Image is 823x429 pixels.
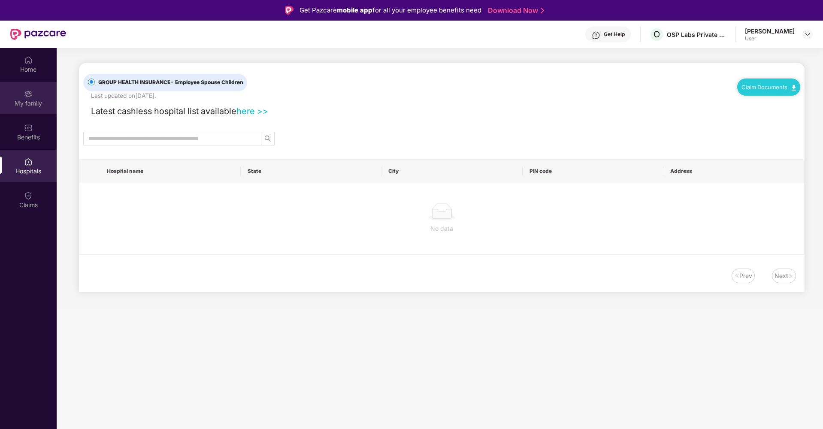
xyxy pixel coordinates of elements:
[261,132,275,145] button: search
[100,160,241,183] th: Hospital name
[745,27,795,35] div: [PERSON_NAME]
[541,6,544,15] img: Stroke
[24,56,33,64] img: svg+xml;base64,PHN2ZyBpZD0iSG9tZSIgeG1sbnM9Imh0dHA6Ly93d3cudzMub3JnLzIwMDAvc3ZnIiB3aWR0aD0iMjAiIG...
[10,29,66,40] img: New Pazcare Logo
[300,5,481,15] div: Get Pazcare for all your employee benefits need
[337,6,372,14] strong: mobile app
[745,35,795,42] div: User
[804,31,811,38] img: svg+xml;base64,PHN2ZyBpZD0iRHJvcGRvd24tMzJ4MzIiIHhtbG5zPSJodHRwOi8vd3d3LnczLm9yZy8yMDAwL3N2ZyIgd2...
[24,157,33,166] img: svg+xml;base64,PHN2ZyBpZD0iSG9zcGl0YWxzIiB4bWxucz0iaHR0cDovL3d3dy53My5vcmcvMjAwMC9zdmciIHdpZHRoPS...
[91,106,236,116] span: Latest cashless hospital list available
[670,168,797,175] span: Address
[24,191,33,200] img: svg+xml;base64,PHN2ZyBpZD0iQ2xhaW0iIHhtbG5zPSJodHRwOi8vd3d3LnczLm9yZy8yMDAwL3N2ZyIgd2lkdGg9IjIwIi...
[107,168,234,175] span: Hospital name
[91,91,156,101] div: Last updated on [DATE] .
[741,84,796,91] a: Claim Documents
[95,79,247,87] span: GROUP HEALTH INSURANCE
[24,124,33,132] img: svg+xml;base64,PHN2ZyBpZD0iQmVuZWZpdHMiIHhtbG5zPSJodHRwOi8vd3d3LnczLm9yZy8yMDAwL3N2ZyIgd2lkdGg9Ij...
[236,106,268,116] a: here >>
[241,160,381,183] th: State
[488,6,542,15] a: Download Now
[592,31,600,39] img: svg+xml;base64,PHN2ZyBpZD0iSGVscC0zMngzMiIgeG1sbnM9Imh0dHA6Ly93d3cudzMub3JnLzIwMDAvc3ZnIiB3aWR0aD...
[170,79,243,85] span: - Employee Spouse Children
[663,160,804,183] th: Address
[792,85,796,91] img: svg+xml;base64,PHN2ZyB4bWxucz0iaHR0cDovL3d3dy53My5vcmcvMjAwMC9zdmciIHdpZHRoPSIxMC40IiBoZWlnaHQ9Ij...
[654,29,660,39] span: O
[739,271,752,281] div: Prev
[86,224,797,233] div: No data
[381,160,522,183] th: City
[24,90,33,98] img: svg+xml;base64,PHN2ZyB3aWR0aD0iMjAiIGhlaWdodD0iMjAiIHZpZXdCb3g9IjAgMCAyMCAyMCIgZmlsbD0ibm9uZSIgeG...
[667,30,727,39] div: OSP Labs Private Limited
[285,6,293,15] img: Logo
[734,273,739,278] img: svg+xml;base64,PHN2ZyB4bWxucz0iaHR0cDovL3d3dy53My5vcmcvMjAwMC9zdmciIHdpZHRoPSIxNiIgaGVpZ2h0PSIxNi...
[261,135,274,142] span: search
[604,31,625,38] div: Get Help
[788,273,793,278] img: svg+xml;base64,PHN2ZyB4bWxucz0iaHR0cDovL3d3dy53My5vcmcvMjAwMC9zdmciIHdpZHRoPSIxNiIgaGVpZ2h0PSIxNi...
[775,271,788,281] div: Next
[523,160,663,183] th: PIN code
